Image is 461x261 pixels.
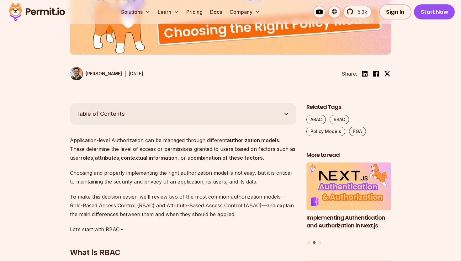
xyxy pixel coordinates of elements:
[70,192,296,219] p: To make this decision easier, we’ll review two of the most common authorization models—Role-Based...
[354,8,367,16] span: 5.3k
[76,109,125,118] span: Table of Contents
[119,6,153,18] button: Solutions
[372,70,380,77] img: facebook
[70,103,296,125] button: Table of Contents
[306,103,391,111] h2: Related Tags
[306,214,391,230] h3: Implementing Authentication and Authorization in Next.js
[95,155,119,161] strong: attributes
[342,70,357,77] li: Share:
[6,1,68,23] img: Permit logo
[313,241,316,244] button: Go to slide 2
[384,71,390,77] img: twitter
[208,6,225,18] a: Docs
[70,222,296,258] h2: What is RBAC
[190,155,263,161] strong: combination of these factors
[81,155,93,161] strong: roles
[330,115,349,124] a: RBAC
[121,155,178,161] strong: contextual information
[361,70,368,77] img: linkedin
[70,67,122,80] a: [PERSON_NAME]
[343,6,372,18] a: 5.3k
[227,137,279,143] strong: authorization models
[307,241,310,244] button: Go to slide 1
[86,71,122,77] p: [PERSON_NAME]
[414,4,455,19] a: Start Now
[227,6,262,18] button: Company
[306,151,391,159] h2: More to read
[319,241,321,244] button: Go to slide 3
[184,6,205,18] a: Pricing
[70,136,296,162] p: Application-level Authorization can be managed through different . These determine the level of a...
[125,70,126,77] div: |
[306,162,391,245] div: Posts
[70,67,83,80] img: Daniel Bass
[129,71,143,76] time: [DATE]
[306,162,391,237] a: Implementing Authentication and Authorization in Next.jsImplementing Authentication and Authoriza...
[155,6,181,18] button: Learn
[306,162,391,237] li: 2 of 3
[379,4,411,19] a: Sign In
[306,162,391,210] img: Implementing Authentication and Authorization in Next.js
[306,127,345,136] a: Policy Models
[70,225,296,234] p: Let’s start with RBAC -
[70,168,296,186] p: Choosing and properly implementing the right authorization model is not easy, but it is critical ...
[306,115,326,124] a: ABAC
[349,127,366,136] a: FGA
